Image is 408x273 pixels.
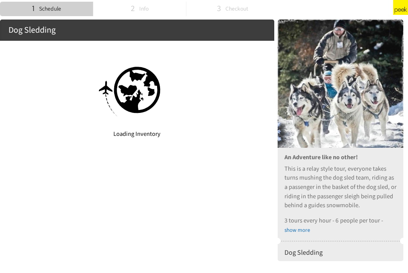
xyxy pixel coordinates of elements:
[284,164,397,210] p: This is a relay style tour, everyone takes turns mushing the dog sled team, riding as a passenger...
[93,2,186,16] li: 2 Info
[284,154,397,161] h3: An Adventure like no other!
[278,20,403,148] img: u6HwaPqQnGkBDsgxDvot
[32,3,35,15] div: 1
[95,129,180,139] div: Loading Inventory
[284,248,397,258] div: Dog Sledding
[186,2,279,16] li: 3 Checkout
[131,3,135,15] div: 2
[8,24,266,37] div: Dog Sledding
[284,226,310,234] a: show more
[36,3,61,15] div: Schedule
[284,216,397,225] p: 3 tours every hour - 6 people per tour -
[315,5,386,13] div: Powered by [DOMAIN_NAME]
[217,3,221,15] div: 3
[222,3,248,15] div: Checkout
[136,3,149,15] div: Info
